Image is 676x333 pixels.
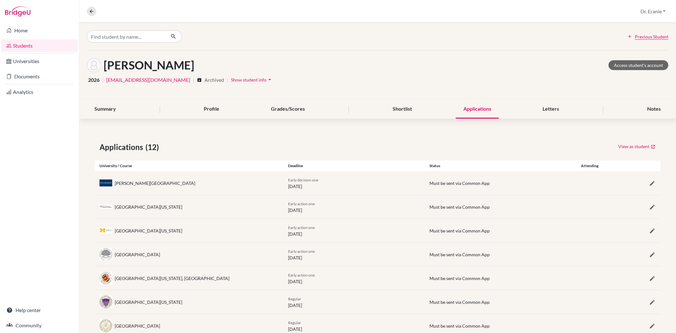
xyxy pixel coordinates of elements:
img: us_umi_m_7di3pp.jpeg [100,227,112,234]
div: Shortlist [385,100,420,119]
div: [DATE] [283,224,425,237]
img: Adrienne Wen-An Chen's avatar [87,58,101,72]
img: us_case_zosd_ok_.jpeg [100,248,112,260]
i: arrow_drop_down [267,76,273,83]
div: [DATE] [283,295,425,309]
img: us_umd_61blo108.jpeg [100,272,112,284]
span: Must be sent via Common App [429,180,490,186]
span: Archived [204,76,224,84]
div: University / Course [95,163,283,169]
div: Grades/Scores [263,100,312,119]
div: Letters [535,100,567,119]
span: Applications [100,141,145,153]
span: Regular [288,297,301,301]
div: [GEOGRAPHIC_DATA][US_STATE] [115,204,182,210]
a: Help center [1,304,78,317]
span: Previous Student [635,33,668,40]
div: [DATE] [283,271,425,285]
img: us_usc_n_44g3s8.jpeg [100,205,112,209]
a: Students [1,39,78,52]
div: Deadline [283,163,425,169]
div: [GEOGRAPHIC_DATA][US_STATE] [115,299,182,305]
a: Access student's account [608,60,668,70]
img: us_bar__ny02_nq.jpeg [100,180,112,187]
div: [DATE] [283,319,425,332]
div: [GEOGRAPHIC_DATA] [115,251,160,258]
span: Early action one [288,201,315,206]
div: Attending [566,163,613,169]
a: Community [1,319,78,332]
span: Must be sent via Common App [429,299,490,305]
span: Must be sent via Common App [429,252,490,257]
span: Regular [288,320,301,325]
div: Summary [87,100,124,119]
span: 2026 [88,76,100,84]
div: Status [425,163,566,169]
span: | [102,76,104,84]
span: Must be sent via Common App [429,204,490,210]
div: Notes [640,100,668,119]
span: Must be sent via Common App [429,276,490,281]
div: [GEOGRAPHIC_DATA][US_STATE] [115,227,182,234]
a: Home [1,24,78,37]
div: [DATE] [283,248,425,261]
span: Show student info [231,77,267,82]
span: Early decision one [288,178,318,182]
div: [GEOGRAPHIC_DATA] [115,323,160,329]
img: us_was_8svz4jgo.jpeg [100,296,112,308]
div: [DATE] [283,176,425,190]
i: archive [197,77,202,82]
button: Show student infoarrow_drop_down [231,75,273,85]
span: Early action one [288,225,315,230]
img: Bridge-U [5,6,30,16]
a: Previous Student [628,33,668,40]
a: Documents [1,70,78,83]
h1: [PERSON_NAME] [104,58,194,72]
span: | [193,76,194,84]
span: (12) [145,141,161,153]
span: Must be sent via Common App [429,323,490,329]
div: [DATE] [283,200,425,213]
div: [GEOGRAPHIC_DATA][US_STATE], [GEOGRAPHIC_DATA] [115,275,229,282]
a: Analytics [1,86,78,98]
div: [PERSON_NAME][GEOGRAPHIC_DATA] [115,180,195,186]
a: View as student [618,141,656,151]
span: | [227,76,228,84]
img: us_wfu_vh40sc_q.jpeg [100,319,112,332]
div: Applications [456,100,499,119]
a: Universities [1,55,78,68]
button: Dr. Eranie [638,5,668,17]
div: Profile [196,100,227,119]
span: Early action one [288,249,315,254]
span: Must be sent via Common App [429,228,490,233]
a: [EMAIL_ADDRESS][DOMAIN_NAME] [106,76,190,84]
input: Find student by name... [87,30,165,42]
span: Early action one [288,273,315,277]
